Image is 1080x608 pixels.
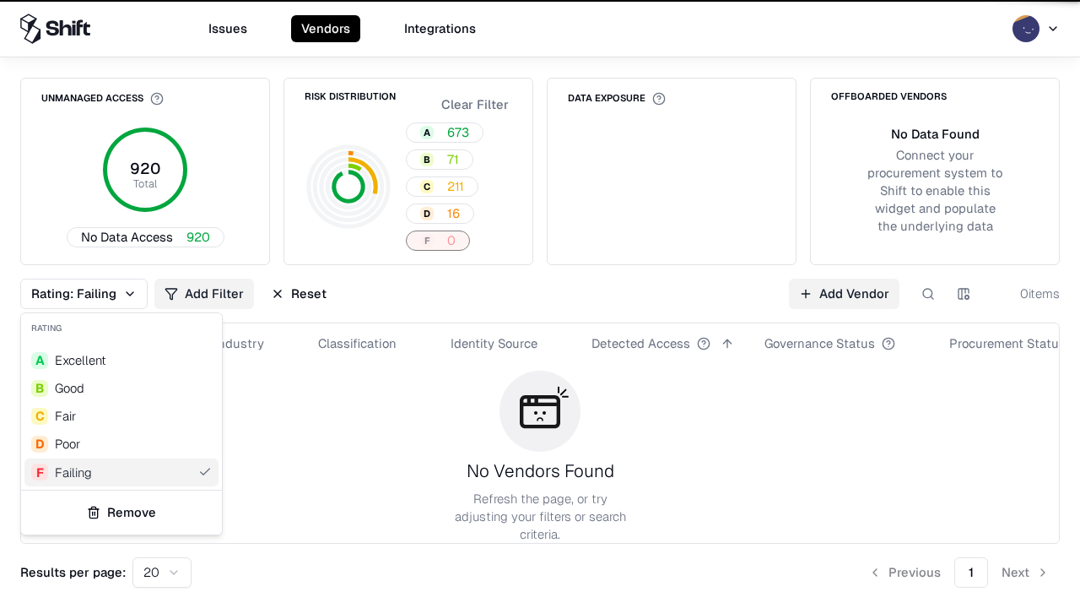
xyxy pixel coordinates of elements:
[28,497,215,528] button: Remove
[55,464,92,481] div: Failing
[31,352,48,369] div: A
[55,379,84,397] span: Good
[31,436,48,453] div: D
[21,313,222,343] div: Rating
[31,408,48,425] div: C
[55,435,80,453] div: Poor
[31,380,48,397] div: B
[31,464,48,480] div: F
[55,351,106,369] span: Excellent
[21,343,222,490] div: Suggestions
[55,407,76,425] span: Fair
